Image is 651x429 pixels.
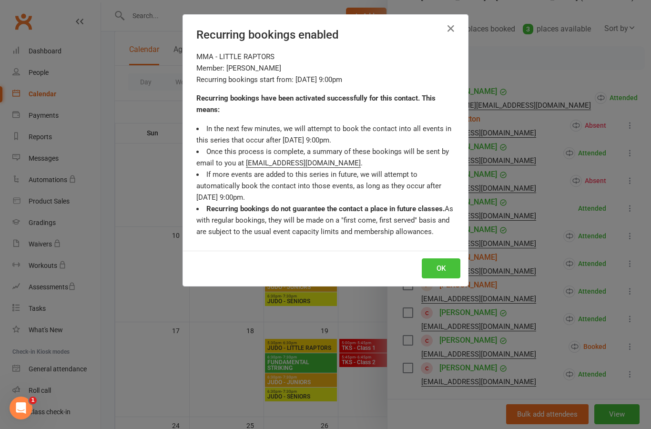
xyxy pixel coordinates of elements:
span: 1 [29,397,37,404]
li: As with regular bookings, they will be made on a "first come, first served" basis and are subject... [196,203,455,237]
div: Recurring bookings start from: [DATE] 9:00pm [196,74,455,85]
strong: Recurring bookings do not guarantee the contact a place in future classes. [206,204,445,213]
li: Once this process is complete, a summary of these bookings will be sent by email to you at . [196,146,455,169]
div: Member: [PERSON_NAME] [196,62,455,74]
strong: Recurring bookings have been activated successfully for this contact. This means: [196,94,436,114]
button: Close [443,21,458,36]
iframe: Intercom live chat [10,397,32,419]
li: In the next few minutes, we will attempt to book the contact into all events in this series that ... [196,123,455,146]
div: MMA - LITTLE RAPTORS [196,51,455,62]
h4: Recurring bookings enabled [196,28,455,41]
button: OK [422,258,460,278]
li: If more events are added to this series in future, we will attempt to automatically book the cont... [196,169,455,203]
